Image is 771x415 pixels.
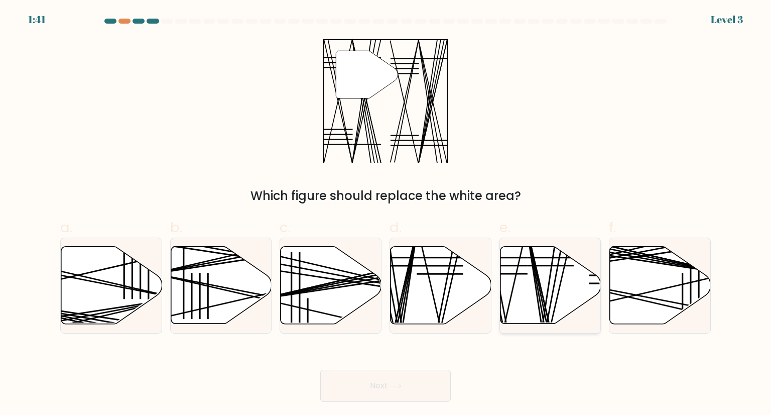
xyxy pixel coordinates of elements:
g: " [336,51,398,98]
span: d. [390,218,402,237]
span: b. [170,218,182,237]
div: 1:41 [28,12,46,27]
span: a. [60,218,72,237]
span: f. [609,218,616,237]
div: Level 3 [711,12,743,27]
span: c. [280,218,291,237]
div: Which figure should replace the white area? [66,187,705,205]
button: Next [320,370,451,402]
span: e. [499,218,510,237]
